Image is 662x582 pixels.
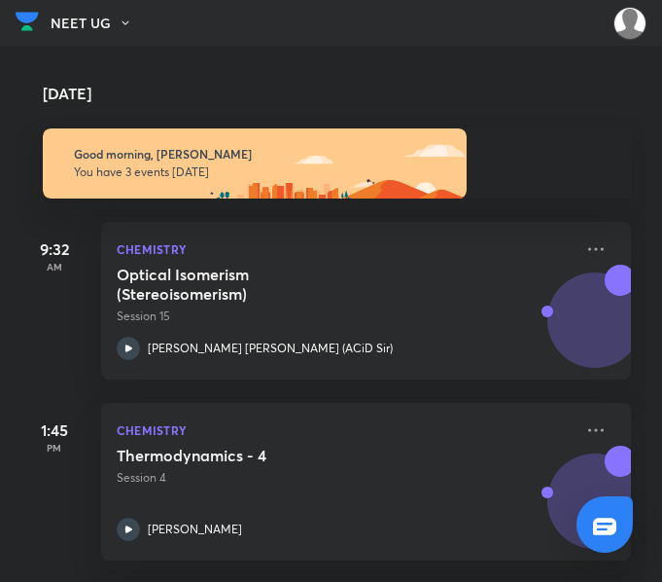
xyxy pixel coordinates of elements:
[16,442,93,454] p: PM
[74,164,600,180] p: You have 3 events [DATE]
[51,9,144,38] button: NEET UG
[548,283,642,377] img: Avatar
[148,340,393,357] p: [PERSON_NAME] [PERSON_NAME] (ACiD Sir)
[613,7,646,40] img: Amisha Rani
[117,469,573,487] p: Session 4
[524,446,631,580] img: unacademy
[16,7,39,41] a: Company Logo
[16,418,93,442] h5: 1:45
[117,237,573,261] p: Chemistry
[117,418,573,442] p: Chemistry
[16,7,39,36] img: Company Logo
[117,265,359,304] h5: Optical Isomerism (Stereoisomerism)
[148,521,242,538] p: [PERSON_NAME]
[74,147,600,162] h6: Good morning, [PERSON_NAME]
[43,128,467,199] img: morning
[16,261,93,273] p: AM
[16,237,93,261] h5: 9:32
[43,86,650,101] h4: [DATE]
[117,308,573,325] p: Session 15
[117,446,359,465] h5: Thermodynamics - 4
